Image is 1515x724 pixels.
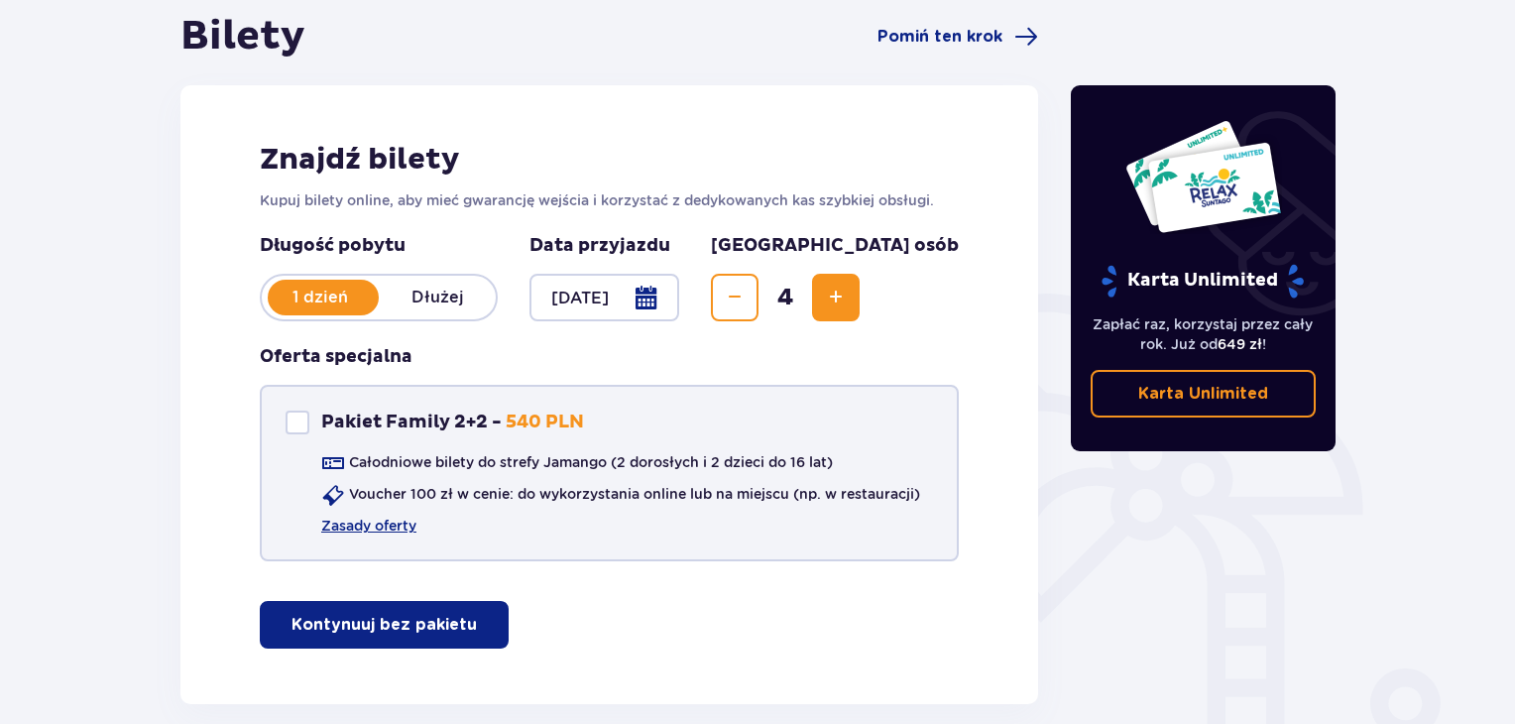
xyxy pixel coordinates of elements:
[1100,264,1306,299] p: Karta Unlimited
[1218,336,1262,352] span: 649 zł
[877,26,1002,48] span: Pomiń ten krok
[711,234,959,258] p: [GEOGRAPHIC_DATA] osób
[506,411,584,434] p: 540 PLN
[260,141,959,179] h2: Znajdź bilety
[379,287,496,308] p: Dłużej
[711,274,758,321] button: Zmniejsz
[1138,383,1268,405] p: Karta Unlimited
[260,345,412,369] h3: Oferta specjalna
[260,190,959,210] p: Kupuj bilety online, aby mieć gwarancję wejścia i korzystać z dedykowanych kas szybkiej obsługi.
[349,452,833,472] p: Całodniowe bilety do strefy Jamango (2 dorosłych i 2 dzieci do 16 lat)
[321,411,502,434] p: Pakiet Family 2+2 -
[349,484,920,504] p: Voucher 100 zł w cenie: do wykorzystania online lub na miejscu (np. w restauracji)
[1124,119,1282,234] img: Dwie karty całoroczne do Suntago z napisem 'UNLIMITED RELAX', na białym tle z tropikalnymi liśćmi...
[1091,314,1317,354] p: Zapłać raz, korzystaj przez cały rok. Już od !
[762,283,808,312] span: 4
[321,516,416,536] a: Zasady oferty
[529,234,670,258] p: Data przyjazdu
[262,287,379,308] p: 1 dzień
[260,601,509,649] button: Kontynuuj bez pakietu
[180,12,305,61] h1: Bilety
[260,234,498,258] p: Długość pobytu
[291,614,477,636] p: Kontynuuj bez pakietu
[812,274,860,321] button: Zwiększ
[877,25,1038,49] a: Pomiń ten krok
[1091,370,1317,418] a: Karta Unlimited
